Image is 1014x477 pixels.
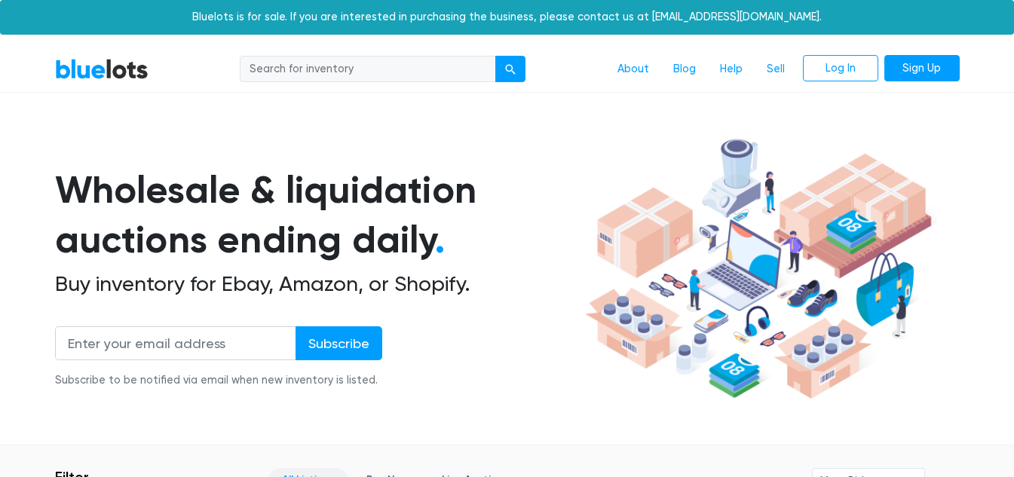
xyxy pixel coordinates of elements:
[55,372,382,389] div: Subscribe to be notified via email when new inventory is listed.
[55,271,580,297] h2: Buy inventory for Ebay, Amazon, or Shopify.
[580,132,937,406] img: hero-ee84e7d0318cb26816c560f6b4441b76977f77a177738b4e94f68c95b2b83dbb.png
[55,326,296,360] input: Enter your email address
[55,58,149,80] a: BlueLots
[884,55,960,82] a: Sign Up
[55,165,580,265] h1: Wholesale & liquidation auctions ending daily
[605,55,661,84] a: About
[708,55,755,84] a: Help
[803,55,878,82] a: Log In
[240,56,496,83] input: Search for inventory
[755,55,797,84] a: Sell
[435,217,445,262] span: .
[661,55,708,84] a: Blog
[296,326,382,360] input: Subscribe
